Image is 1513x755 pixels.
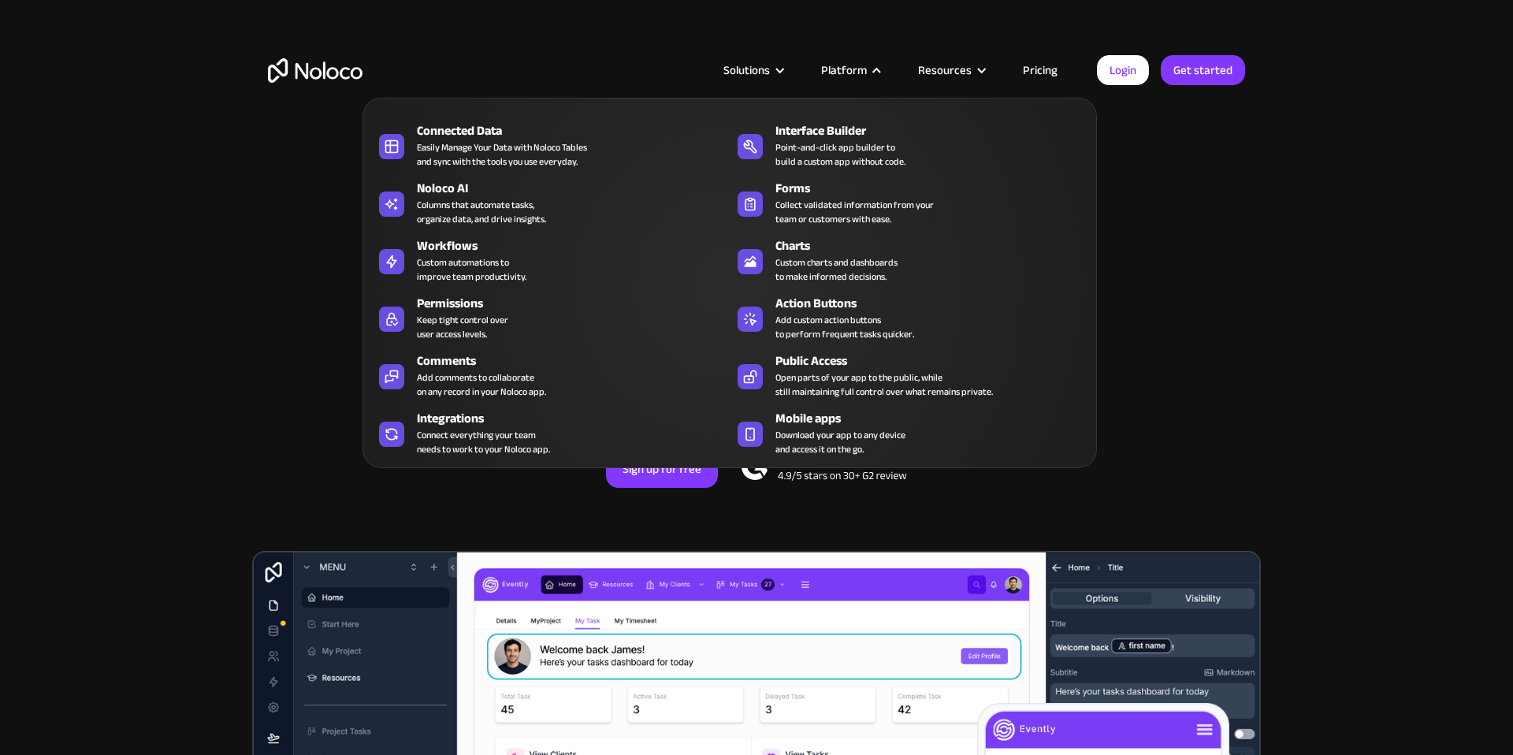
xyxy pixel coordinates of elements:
div: Add custom action buttons to perform frequent tasks quicker. [775,313,914,341]
a: Get started [1161,55,1245,85]
div: Integrations [417,409,737,428]
div: Solutions [704,60,801,80]
div: Noloco AI [417,179,737,198]
a: PermissionsKeep tight control overuser access levels. [371,291,730,344]
a: WorkflowsCustom automations toimprove team productivity. [371,233,730,287]
div: Solutions [723,60,770,80]
div: Comments [417,351,737,370]
a: Login [1097,55,1149,85]
a: CommentsAdd comments to collaborateon any record in your Noloco app. [371,348,730,402]
div: Columns that automate tasks, organize data, and drive insights. [417,198,546,226]
a: Action ButtonsAdd custom action buttonsto perform frequent tasks quicker. [730,291,1088,344]
div: Platform [821,60,867,80]
a: Noloco AIColumns that automate tasks,organize data, and drive insights. [371,176,730,229]
div: Resources [898,60,1003,80]
div: Keep tight control over user access levels. [417,313,508,341]
div: Resources [918,60,972,80]
a: Pricing [1003,60,1077,80]
div: Custom charts and dashboards to make informed decisions. [775,255,898,284]
div: Public Access [775,351,1095,370]
div: Permissions [417,294,737,313]
a: Connected DataEasily Manage Your Data with Noloco Tablesand sync with the tools you use everyday. [371,118,730,172]
h1: Custom No-Code Business Apps Platform [268,173,1245,186]
a: Sign up for free [606,450,718,488]
div: Open parts of your app to the public, while still maintaining full control over what remains priv... [775,370,993,399]
div: Forms [775,179,1095,198]
h2: Business Apps for Teams [268,202,1245,328]
div: Action Buttons [775,294,1095,313]
div: Connect everything your team needs to work to your Noloco app. [417,428,550,456]
a: home [268,58,362,83]
span: Download your app to any device and access it on the go. [775,428,905,456]
div: Interface Builder [775,121,1095,140]
div: Collect validated information from your team or customers with ease. [775,198,934,226]
div: Easily Manage Your Data with Noloco Tables and sync with the tools you use everyday. [417,140,587,169]
a: ChartsCustom charts and dashboardsto make informed decisions. [730,233,1088,287]
a: Interface BuilderPoint-and-click app builder tobuild a custom app without code. [730,118,1088,172]
div: Workflows [417,236,737,255]
div: Connected Data [417,121,737,140]
div: Platform [801,60,898,80]
div: Charts [775,236,1095,255]
a: Mobile appsDownload your app to any deviceand access it on the go. [730,406,1088,459]
a: Public AccessOpen parts of your app to the public, whilestill maintaining full control over what ... [730,348,1088,402]
nav: Platform [362,76,1097,468]
a: IntegrationsConnect everything your teamneeds to work to your Noloco app. [371,406,730,459]
div: Mobile apps [775,409,1095,428]
a: FormsCollect validated information from yourteam or customers with ease. [730,176,1088,229]
div: Point-and-click app builder to build a custom app without code. [775,140,905,169]
div: Custom automations to improve team productivity. [417,255,526,284]
div: Add comments to collaborate on any record in your Noloco app. [417,370,546,399]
